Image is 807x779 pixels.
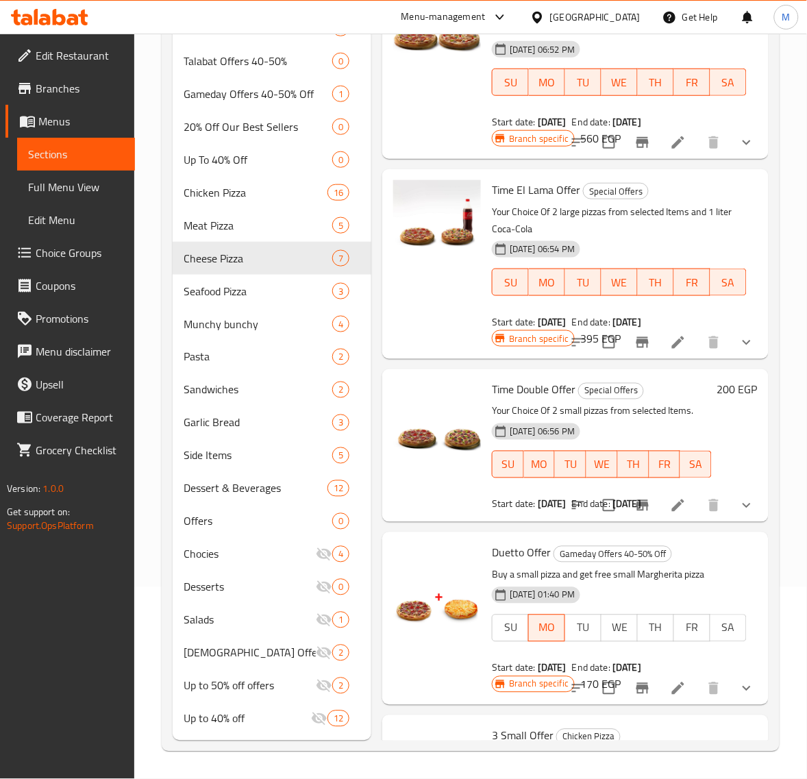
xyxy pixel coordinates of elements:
span: Garlic Bread [184,415,332,431]
span: 16 [328,186,349,199]
span: 3 [333,285,349,298]
span: Meat Pizza [184,217,332,234]
span: SU [498,73,523,92]
img: Time Double Offer [393,380,481,468]
span: 7 [333,252,349,265]
span: Select to update [595,674,623,703]
span: 3 [333,417,349,430]
span: Coupons [36,277,124,294]
div: 20% Off Our Best Sellers [184,119,332,135]
span: 1 [333,88,349,101]
button: sort-choices [562,326,595,359]
span: Time El Lama Offer [492,180,580,200]
span: End date: [572,313,610,331]
span: TU [560,455,581,475]
span: TH [623,455,644,475]
div: 20% Off Our Best Sellers0 [173,110,371,143]
button: sort-choices [562,489,595,522]
a: Edit menu item [670,334,686,351]
span: 12 [328,482,349,495]
span: SA [686,455,706,475]
button: delete [697,672,730,705]
b: [DATE] [538,659,567,677]
svg: Inactive section [311,710,327,727]
span: Munchy bunchy [184,316,332,332]
a: Edit menu item [670,134,686,151]
button: WE [601,269,638,296]
div: Chicken Pizza16 [173,176,371,209]
div: Gameday Offers 40-50% Off [554,546,672,562]
span: Sandwiches [184,382,332,398]
div: Menu-management [401,9,486,25]
span: 5 [333,219,349,232]
span: Promotions [36,310,124,327]
span: FR [655,455,675,475]
button: SU [492,615,529,642]
div: Garlic Bread3 [173,406,371,439]
span: Version: [7,480,40,497]
svg: Inactive section [316,645,332,661]
button: SA [680,451,712,478]
div: Chocies [184,546,316,562]
button: WE [601,69,638,96]
img: Time El Lama Offer [393,180,481,268]
a: Support.OpsPlatform [7,517,94,534]
span: TU [571,273,596,293]
button: TH [618,451,649,478]
span: Branch specific [504,678,574,691]
nav: Menu sections [173,6,371,741]
button: TU [564,615,601,642]
span: 3 Small Offer [492,726,554,746]
span: 2 [333,351,349,364]
div: items [332,119,349,135]
div: Chocies4 [173,538,371,571]
div: Talabat Offers 40-50%0 [173,45,371,77]
a: Edit menu item [670,680,686,697]
button: SA [710,615,747,642]
button: WE [586,451,618,478]
span: TU [571,73,596,92]
div: items [332,447,349,464]
div: Offers [184,513,332,530]
svg: Show Choices [738,334,755,351]
div: Up to 40% off [184,710,311,727]
span: [DATE] 06:52 PM [504,43,580,56]
div: items [332,415,349,431]
img: Duetto Offer [393,543,481,631]
span: SU [498,273,523,293]
button: MO [524,451,556,478]
div: items [332,86,349,102]
div: items [327,184,349,201]
span: Gameday Offers 40-50% Off [554,547,671,562]
span: Sections [28,146,124,162]
span: Duetto Offer [492,543,551,563]
span: 1.0.0 [42,480,64,497]
span: Get support on: [7,503,70,521]
span: Seafood Pizza [184,283,332,299]
div: items [332,678,349,694]
span: Special Offers [584,184,648,199]
p: Your Choice Of 2 small pizzas from selected Items. [492,403,712,420]
span: Chicken Pizza [184,184,327,201]
button: delete [697,326,730,359]
h6: 200 EGP [717,380,758,399]
button: MO [529,69,565,96]
div: Cheese Pizza7 [173,242,371,275]
svg: Show Choices [738,134,755,151]
span: Gameday Offers 40-50% Off [184,86,332,102]
span: Choice Groups [36,245,124,261]
button: SU [492,69,529,96]
a: Upsell [5,368,135,401]
button: Branch-specific-item [626,126,659,159]
span: End date: [572,659,610,677]
span: Start date: [492,495,536,513]
div: items [327,710,349,727]
span: Special Offers [579,383,643,399]
div: Chicken Pizza [556,729,621,745]
span: Up To 40% Off [184,151,332,168]
button: SA [710,269,747,296]
a: Edit menu item [670,497,686,514]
